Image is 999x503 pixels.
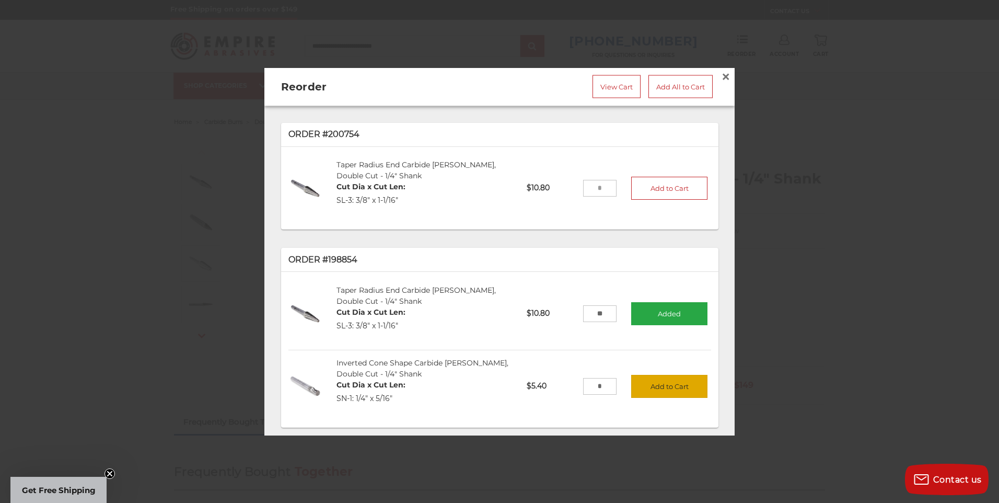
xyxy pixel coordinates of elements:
[288,128,711,141] p: Order #200754
[336,320,405,331] dd: SL-3: 3/8" x 1-1/16"
[10,477,107,503] div: Get Free ShippingClose teaser
[336,358,508,378] a: Inverted Cone Shape Carbide [PERSON_NAME], Double Cut - 1/4" Shank
[721,66,730,87] span: ×
[336,393,405,404] dd: SN-1: 1/4" x 5/16"
[593,75,641,98] a: View Cart
[336,195,405,205] dd: SL-3: 3/8" x 1-1/16"
[519,175,583,201] p: $10.80
[631,176,707,199] button: Add to Cart
[519,373,583,399] p: $5.40
[336,306,405,317] dt: Cut Dia x Cut Len:
[905,464,989,495] button: Contact us
[631,302,707,325] button: Added
[104,468,115,479] button: Close teaser
[933,475,982,485] span: Contact us
[631,374,707,397] button: Add to Cart
[22,485,96,495] span: Get Free Shipping
[648,75,713,98] a: Add All to Cart
[288,296,322,330] img: Taper Radius End Carbide Burr, Double Cut - 1/4
[519,301,583,326] p: $10.80
[717,68,734,85] a: Close
[336,160,496,180] a: Taper Radius End Carbide [PERSON_NAME], Double Cut - 1/4" Shank
[336,181,405,192] dt: Cut Dia x Cut Len:
[288,253,711,266] p: Order #198854
[288,369,322,403] img: Inverted Cone Shape Carbide Burr, Double Cut - 1/4
[336,285,496,305] a: Taper Radius End Carbide [PERSON_NAME], Double Cut - 1/4" Shank
[336,379,405,390] dt: Cut Dia x Cut Len:
[281,79,454,95] h2: Reorder
[288,171,322,205] img: Taper Radius End Carbide Burr, Double Cut - 1/4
